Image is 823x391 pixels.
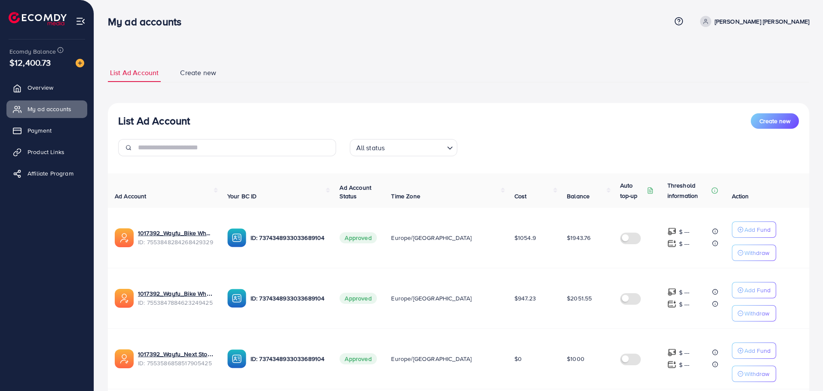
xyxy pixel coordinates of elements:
[138,289,214,298] a: 1017392_Wayfu_Bike Wheelie_AND (3)
[28,126,52,135] span: Payment
[227,349,246,368] img: ic-ba-acc.ded83a64.svg
[355,142,387,154] span: All status
[340,183,371,200] span: Ad Account Status
[28,105,71,113] span: My ad accounts
[118,115,190,127] h3: List Ad Account
[138,229,214,246] div: <span class='underline'>1017392_Wayfu_Bike Wheelie_AND (4)</span></br>7553848284268429329
[786,352,817,385] iframe: Chat
[6,165,87,182] a: Affiliate Program
[391,192,420,200] span: Time Zone
[667,300,676,309] img: top-up amount
[667,288,676,297] img: top-up amount
[9,47,56,56] span: Ecomdy Balance
[744,285,771,295] p: Add Fund
[28,169,73,178] span: Affiliate Program
[732,192,749,200] span: Action
[6,79,87,96] a: Overview
[138,238,214,246] span: ID: 7553848284268429329
[667,360,676,369] img: top-up amount
[251,354,326,364] p: ID: 7374348933033689104
[340,353,376,364] span: Approved
[9,56,51,69] span: $12,400.73
[667,227,676,236] img: top-up amount
[110,68,159,78] span: List Ad Account
[744,308,769,318] p: Withdraw
[28,148,64,156] span: Product Links
[138,350,214,367] div: <span class='underline'>1017392_Wayfu_Next Stop, Please_iOS</span></br>7553586858517905425
[514,355,522,363] span: $0
[567,294,592,303] span: $2051.55
[514,192,527,200] span: Cost
[340,293,376,304] span: Approved
[744,369,769,379] p: Withdraw
[9,12,67,25] img: logo
[115,349,134,368] img: ic-ads-acc.e4c84228.svg
[115,289,134,308] img: ic-ads-acc.e4c84228.svg
[76,59,84,67] img: image
[732,221,776,238] button: Add Fund
[697,16,809,27] a: [PERSON_NAME] [PERSON_NAME]
[679,239,690,249] p: $ ---
[715,16,809,27] p: [PERSON_NAME] [PERSON_NAME]
[667,180,710,201] p: Threshold information
[138,298,214,307] span: ID: 7553847884623249425
[391,294,471,303] span: Europe/[GEOGRAPHIC_DATA]
[6,100,87,118] a: My ad accounts
[340,232,376,243] span: Approved
[138,350,214,358] a: 1017392_Wayfu_Next Stop, Please_iOS
[514,294,536,303] span: $947.23
[350,139,457,156] div: Search for option
[76,16,86,26] img: menu
[180,68,216,78] span: Create new
[667,239,676,248] img: top-up amount
[567,233,590,242] span: $1943.76
[227,228,246,247] img: ic-ba-acc.ded83a64.svg
[514,233,536,242] span: $1054.9
[567,192,590,200] span: Balance
[6,122,87,139] a: Payment
[679,287,690,297] p: $ ---
[732,305,776,321] button: Withdraw
[6,143,87,161] a: Product Links
[759,117,790,125] span: Create new
[751,113,799,129] button: Create new
[108,15,188,28] h3: My ad accounts
[387,140,443,154] input: Search for option
[732,343,776,359] button: Add Fund
[227,192,257,200] span: Your BC ID
[138,359,214,367] span: ID: 7553586858517905425
[567,355,584,363] span: $1000
[679,348,690,358] p: $ ---
[732,366,776,382] button: Withdraw
[251,233,326,243] p: ID: 7374348933033689104
[679,299,690,309] p: $ ---
[667,348,676,357] img: top-up amount
[138,289,214,307] div: <span class='underline'>1017392_Wayfu_Bike Wheelie_AND (3)</span></br>7553847884623249425
[28,83,53,92] span: Overview
[115,228,134,247] img: ic-ads-acc.e4c84228.svg
[391,355,471,363] span: Europe/[GEOGRAPHIC_DATA]
[620,180,645,201] p: Auto top-up
[744,346,771,356] p: Add Fund
[251,293,326,303] p: ID: 7374348933033689104
[744,248,769,258] p: Withdraw
[138,229,214,237] a: 1017392_Wayfu_Bike Wheelie_AND (4)
[744,224,771,235] p: Add Fund
[115,192,147,200] span: Ad Account
[679,360,690,370] p: $ ---
[227,289,246,308] img: ic-ba-acc.ded83a64.svg
[732,245,776,261] button: Withdraw
[679,227,690,237] p: $ ---
[391,233,471,242] span: Europe/[GEOGRAPHIC_DATA]
[732,282,776,298] button: Add Fund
